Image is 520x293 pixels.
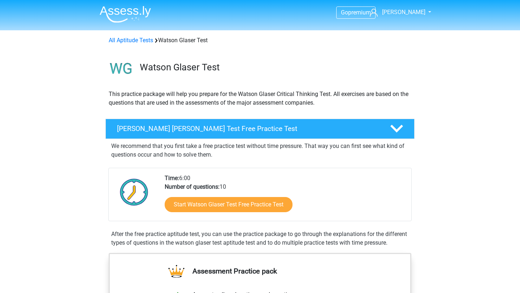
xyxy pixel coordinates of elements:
p: We recommend that you first take a free practice test without time pressure. That way you can fir... [111,142,409,159]
span: [PERSON_NAME] [382,9,425,16]
a: [PERSON_NAME] [367,8,426,17]
a: Start Watson Glaser Test Free Practice Test [165,197,292,212]
a: [PERSON_NAME] [PERSON_NAME] Test Free Practice Test [103,119,417,139]
b: Time: [165,175,179,182]
img: Assessly [100,6,151,23]
span: premium [348,9,371,16]
img: watson glaser test [106,53,136,84]
b: Number of questions: [165,183,220,190]
a: All Aptitude Tests [109,37,153,44]
div: Watson Glaser Test [106,36,414,45]
a: Gopremium [337,8,375,17]
div: After the free practice aptitude test, you can use the practice package to go through the explana... [108,230,412,247]
p: This practice package will help you prepare for the Watson Glaser Critical Thinking Test. All exe... [109,90,411,107]
img: Clock [116,174,152,210]
span: Go [341,9,348,16]
h3: Watson Glaser Test [140,62,409,73]
div: 6:00 10 [159,174,411,221]
h4: [PERSON_NAME] [PERSON_NAME] Test Free Practice Test [117,124,378,133]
